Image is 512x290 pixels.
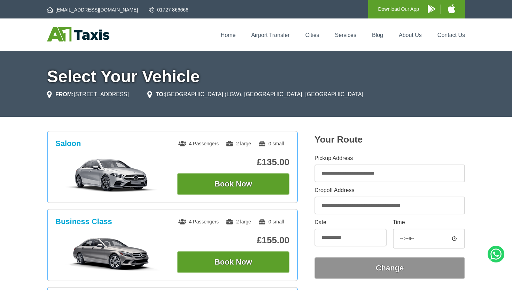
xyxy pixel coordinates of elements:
p: Download Our App [378,5,419,14]
span: 2 large [226,219,251,224]
h3: Saloon [55,139,81,148]
button: Change [315,257,465,279]
a: [EMAIL_ADDRESS][DOMAIN_NAME] [47,6,138,13]
h2: Your Route [315,134,465,145]
h3: Business Class [55,217,112,226]
a: Cities [305,32,319,38]
span: 0 small [258,141,284,146]
img: A1 Taxis iPhone App [448,4,455,13]
button: Book Now [177,173,289,195]
a: Airport Transfer [251,32,289,38]
a: Blog [372,32,383,38]
a: 01727 866666 [149,6,188,13]
img: Business Class [59,236,164,271]
a: Home [221,32,236,38]
span: 0 small [258,219,284,224]
strong: TO: [156,91,165,97]
img: A1 Taxis St Albans LTD [47,27,109,41]
p: £135.00 [177,157,289,168]
h1: Select Your Vehicle [47,68,465,85]
a: Services [335,32,356,38]
img: Saloon [59,158,164,193]
a: About Us [399,32,422,38]
label: Pickup Address [315,155,465,161]
strong: FROM: [55,91,73,97]
span: 4 Passengers [178,141,219,146]
span: 4 Passengers [178,219,219,224]
li: [GEOGRAPHIC_DATA] (LGW), [GEOGRAPHIC_DATA], [GEOGRAPHIC_DATA] [147,90,363,99]
img: A1 Taxis Android App [428,5,435,13]
button: Book Now [177,251,289,273]
p: £155.00 [177,235,289,246]
label: Time [393,220,465,225]
span: 2 large [226,141,251,146]
label: Dropoff Address [315,188,465,193]
li: [STREET_ADDRESS] [47,90,129,99]
a: Contact Us [437,32,465,38]
label: Date [315,220,387,225]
